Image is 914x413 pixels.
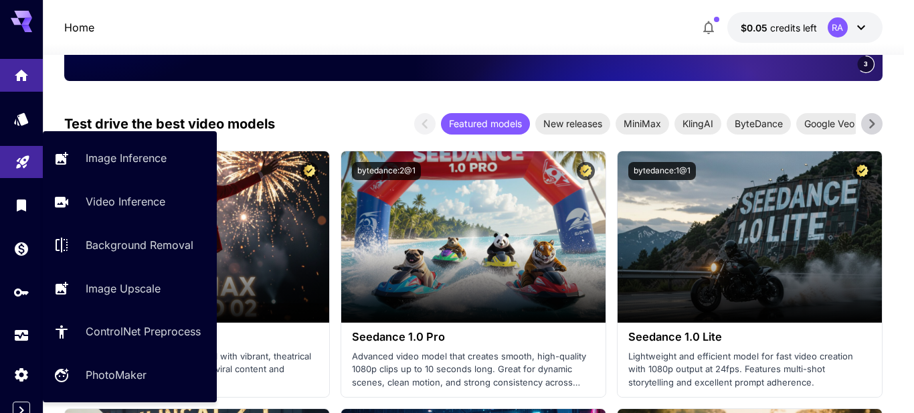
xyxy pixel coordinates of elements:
[628,350,871,390] p: Lightweight and efficient model for fast video creation with 1080p output at 24fps. Features mult...
[86,150,167,166] p: Image Inference
[577,162,595,180] button: Certified Model – Vetted for best performance and includes a commercial license.
[15,149,31,166] div: Playground
[64,114,275,134] p: Test drive the best video models
[864,59,868,69] span: 3
[86,280,161,297] p: Image Upscale
[43,359,217,392] a: PhotoMaker
[741,22,770,33] span: $0.05
[43,185,217,218] a: Video Inference
[13,240,29,257] div: Wallet
[13,327,29,344] div: Usage
[43,272,217,305] a: Image Upscale
[43,142,217,175] a: Image Inference
[86,237,193,253] p: Background Removal
[741,21,817,35] div: $0.05
[616,116,669,131] span: MiniMax
[352,162,421,180] button: bytedance:2@1
[618,151,882,323] img: alt
[341,151,606,323] img: alt
[796,116,862,131] span: Google Veo
[86,367,147,383] p: PhotoMaker
[628,331,871,343] h3: Seedance 1.0 Lite
[535,116,610,131] span: New releases
[13,63,29,80] div: Home
[352,331,595,343] h3: Seedance 1.0 Pro
[853,162,871,180] button: Certified Model – Vetted for best performance and includes a commercial license.
[828,17,848,37] div: RA
[770,22,817,33] span: credits left
[86,323,201,339] p: ControlNet Preprocess
[300,162,318,180] button: Certified Model – Vetted for best performance and includes a commercial license.
[13,366,29,383] div: Settings
[64,19,94,35] p: Home
[43,229,217,262] a: Background Removal
[352,350,595,390] p: Advanced video model that creates smooth, high-quality 1080p clips up to 10 seconds long. Great f...
[674,116,721,131] span: KlingAI
[727,12,883,43] button: $0.05
[43,315,217,348] a: ControlNet Preprocess
[441,116,530,131] span: Featured models
[13,110,29,127] div: Models
[727,116,791,131] span: ByteDance
[13,197,29,214] div: Library
[64,19,94,35] nav: breadcrumb
[628,162,696,180] button: bytedance:1@1
[13,284,29,301] div: API Keys
[86,193,165,210] p: Video Inference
